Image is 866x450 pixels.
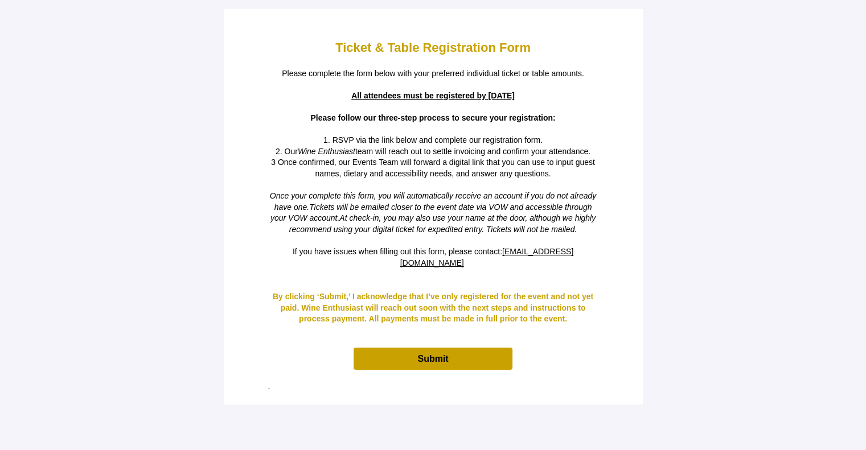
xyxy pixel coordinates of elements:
[500,247,502,256] span: :
[335,40,531,55] strong: Ticket & Table Registration Form
[270,191,597,212] span: Once your complete this form, you will automatically receive an account if you do not already hav...
[417,354,448,364] span: Submit
[323,135,543,145] span: 1. RSVP via the link below and complete our registration form.
[271,158,595,178] span: 3 Once confirmed, our Events Team will forward a digital link that you can use to input guest nam...
[270,203,592,223] span: Tickets will be emailed closer to the event date via VOW and accessible through your VOW account.
[273,292,593,323] span: By clicking ‘Submit,’ I acknowledge that I’ve only registered for the event and not yet paid. Win...
[351,91,515,100] strong: All attendees must be registered by [DATE]
[400,247,574,267] a: [EMAIL_ADDRESS][DOMAIN_NAME]
[276,147,590,156] span: 2. Our team will reach out to settle invoicing and confirm your attendance.
[298,147,355,156] em: Wine Enthusiast
[293,247,573,267] span: If you have issues when filling out this form, please contact
[268,381,598,393] p: .
[354,348,512,370] a: Submit
[310,113,555,122] strong: Please follow our three-step process to secure your registration:
[270,203,596,234] em: At check-in, you may also use your name at the door, although we highly recommend using your digi...
[282,69,584,78] span: Please complete the form below with your preferred individual ticket or table amounts.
